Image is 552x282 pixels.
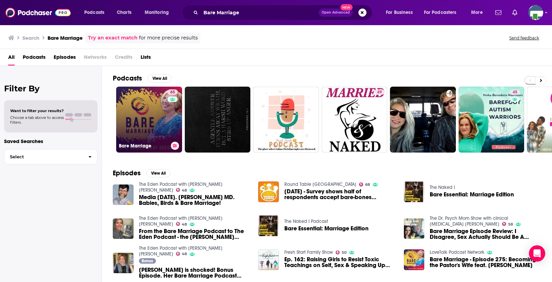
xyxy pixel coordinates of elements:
a: 50 [336,250,346,254]
button: Send feedback [507,35,541,41]
span: From the Bare Marriage Podcast to The Eden Podcast - the [PERSON_NAME] Story! [139,228,250,240]
a: 65 [167,89,178,95]
a: The Naked I [430,184,455,190]
span: Networks [84,52,107,66]
img: Podchaser - Follow, Share and Rate Podcasts [5,6,71,19]
a: Show notifications dropdown [510,7,520,18]
a: Ep. 162: Raising Girls to Resist Toxic Teachings on Self, Sex & Speaking Up with Sheila Wray Greg... [284,257,396,268]
a: Charts [112,7,136,18]
img: Sheila Gregoire is shocked! Bonus Episode. Her Bare Marriage Podcast Interview of Bruce C. E. Fle... [113,253,133,274]
span: 68 [365,183,370,186]
div: Search podcasts, credits, & more... [189,5,379,20]
button: open menu [79,7,113,18]
a: Lists [141,52,151,66]
span: Credits [115,52,132,66]
span: 49 [377,89,382,96]
a: The Eden Podcast with Bruce C. E. Fleming [139,245,222,257]
a: Fresh Start Family Show [284,249,333,255]
button: View All [146,169,171,177]
img: Bare Marriage - Episode 275: Becoming the Pastor's Wife feat. Beth Allison Barr [404,249,425,270]
span: Choose a tab above to access filters. [10,115,64,125]
a: Episodes [54,52,76,66]
a: The Eden Podcast with Bruce C. E. Fleming [139,181,222,193]
span: Monitoring [145,8,169,17]
span: Open Advanced [322,11,350,14]
span: 65 [170,89,175,96]
button: open menu [466,7,491,18]
a: Bare Essential: Marriage Edition [430,192,514,197]
img: Media Monday. Keith Gregoire MD. Babies, Birds & Bare Marriage! [113,184,133,205]
img: From the Bare Marriage Podcast to The Eden Podcast - the Bethany Soflin Story! [113,218,133,239]
a: The Naked I Podcast [284,218,328,224]
span: Podcasts [84,8,104,17]
span: Logged in as KCMedia [528,5,543,20]
span: For Business [386,8,413,17]
h3: Bare Marriage [119,143,168,149]
span: Bare Marriage - Episode 275: Becoming the Pastor's Wife feat. [PERSON_NAME] [430,257,541,268]
a: Nov.1 - Survey shows half of respondents accept bare-bones marriage [284,189,396,200]
span: 48 [182,223,187,226]
h2: Episodes [113,169,141,177]
span: For Podcasters [424,8,457,17]
a: 48 [176,252,187,256]
a: 49 [374,89,385,95]
h3: Bare Marriage [48,35,83,41]
a: 48 [176,222,187,226]
span: [DATE] - Survey shows half of respondents accept bare-bones marriage [284,189,396,200]
a: The Eden Podcast with Bruce C. E. Fleming [139,215,222,227]
span: Select [4,155,83,159]
img: Bare Marriage Episode Review: I Disagree, Sex Actually Should Be A Sexual Yes Space For Men... An... [404,218,425,239]
a: Round Table China [284,181,356,187]
a: Show notifications dropdown [493,7,504,18]
a: 58 [502,222,513,226]
button: Select [4,149,97,164]
span: 48 [182,189,187,192]
span: New [340,4,353,11]
span: Bonus [142,259,153,263]
a: The Dr. Psych Mom Show with clinical psychologist Dr. Samantha Rodman Whiten [430,215,508,227]
a: Sheila Gregoire is shocked! Bonus Episode. Her Bare Marriage Podcast Interview of Bruce C. E. Fle... [139,267,250,279]
button: Show profile menu [528,5,543,20]
a: 68 [359,182,370,187]
img: Bare Essential: Marriage Edition [258,215,279,236]
span: 48 [182,252,187,255]
a: 45 [459,87,524,153]
img: Bare Essential: Marriage Edition [404,181,425,202]
a: Bare Essential: Marriage Edition [284,226,369,231]
a: Podcasts [23,52,46,66]
a: 65Bare Marriage [116,87,182,153]
a: EpisodesView All [113,169,171,177]
div: Open Intercom Messenger [529,245,545,262]
a: Bare Marriage Episode Review: I Disagree, Sex Actually Should Be A Sexual Yes Space For Men... An... [430,228,541,240]
span: 58 [508,223,513,226]
img: Nov.1 - Survey shows half of respondents accept bare-bones marriage [258,181,279,202]
h2: Podcasts [113,74,142,83]
p: Saved Searches [4,138,97,144]
a: Bare Marriage - Episode 275: Becoming the Pastor's Wife feat. Beth Allison Barr [430,257,541,268]
a: PodcastsView All [113,74,172,83]
a: 49 [322,87,388,153]
span: Charts [117,8,131,17]
span: Want to filter your results? [10,108,64,113]
span: More [471,8,483,17]
h3: Search [22,35,39,41]
img: User Profile [528,5,543,20]
input: Search podcasts, credits, & more... [201,7,319,18]
a: All [8,52,15,66]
